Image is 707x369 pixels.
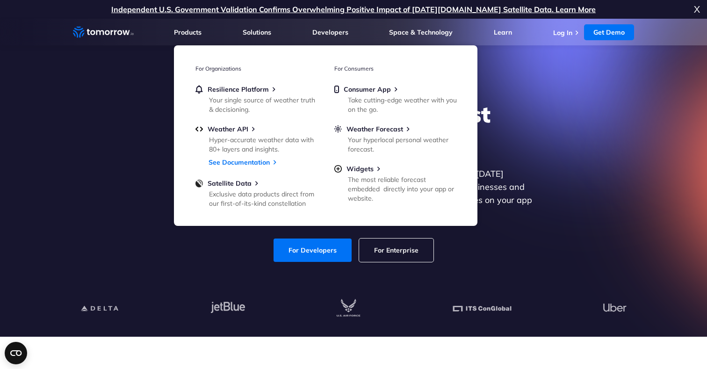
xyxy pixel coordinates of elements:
p: Get reliable and precise weather data through our free API. Count on [DATE][DOMAIN_NAME] for quic... [173,167,534,220]
span: Satellite Data [208,179,252,188]
img: api.svg [195,125,203,133]
a: Log In [553,29,572,37]
a: Consumer AppTake cutting-edge weather with you on the go. [334,85,456,112]
a: Solutions [243,28,271,36]
a: For Enterprise [359,239,433,262]
span: Widgets [346,165,374,173]
div: The most reliable forecast embedded directly into your app or website. [348,175,457,203]
a: Weather APIHyper-accurate weather data with 80+ layers and insights. [195,125,317,152]
a: Products [174,28,202,36]
span: Consumer App [344,85,391,94]
div: Take cutting-edge weather with you on the go. [348,95,457,114]
h3: For Organizations [195,65,317,72]
div: Hyper-accurate weather data with 80+ layers and insights. [209,135,318,154]
h1: Explore the World’s Best Weather API [173,100,534,156]
a: Satellite DataExclusive data products direct from our first-of-its-kind constellation [195,179,317,206]
a: Get Demo [584,24,634,40]
div: Exclusive data products direct from our first-of-its-kind constellation [209,189,318,208]
a: See Documentation [209,158,270,166]
a: WidgetsThe most reliable forecast embedded directly into your app or website. [334,165,456,201]
img: bell.svg [195,85,203,94]
img: sun.svg [334,125,342,133]
img: plus-circle.svg [334,165,342,173]
a: Independent U.S. Government Validation Confirms Overwhelming Positive Impact of [DATE][DOMAIN_NAM... [111,5,596,14]
span: Weather Forecast [346,125,403,133]
a: Learn [494,28,512,36]
span: Resilience Platform [208,85,269,94]
img: mobile.svg [334,85,339,94]
a: For Developers [274,239,352,262]
a: Resilience PlatformYour single source of weather truth & decisioning. [195,85,317,112]
button: Open CMP widget [5,342,27,364]
a: Space & Technology [389,28,453,36]
a: Developers [312,28,348,36]
img: satellite-data-menu.png [195,179,203,188]
div: Your single source of weather truth & decisioning. [209,95,318,114]
span: Weather API [208,125,248,133]
a: Weather ForecastYour hyperlocal personal weather forecast. [334,125,456,152]
a: Home link [73,25,134,39]
h3: For Consumers [334,65,456,72]
div: Your hyperlocal personal weather forecast. [348,135,457,154]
